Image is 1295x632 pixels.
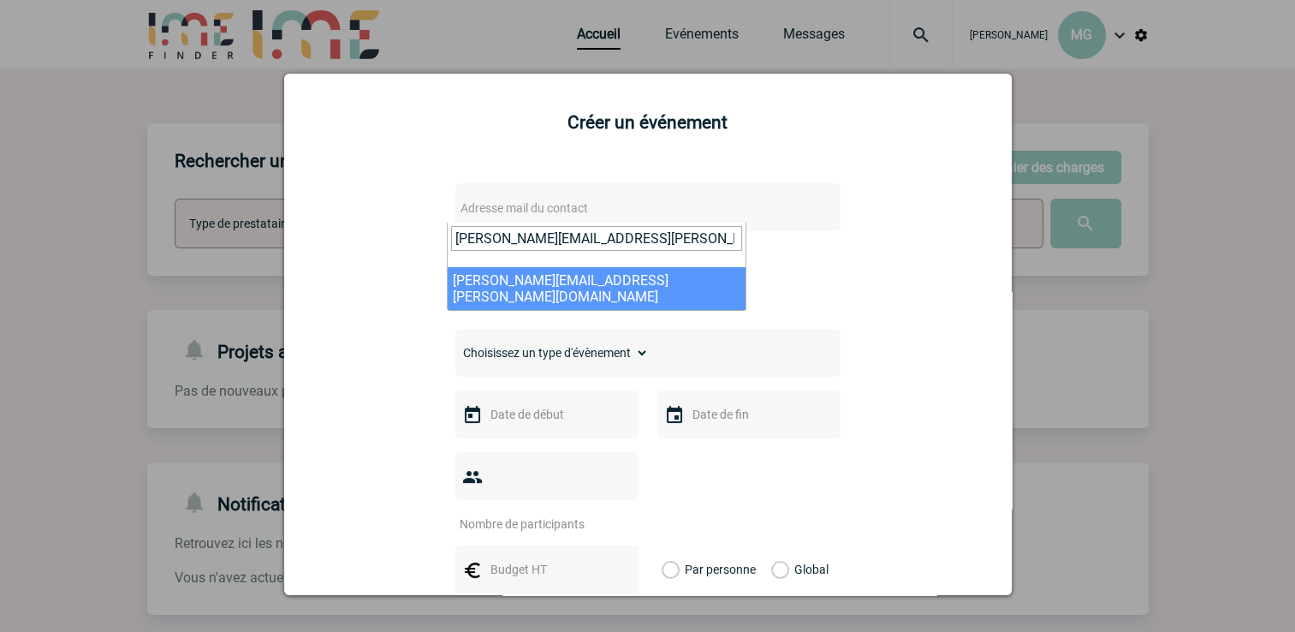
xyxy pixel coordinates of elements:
h2: Créer un événement [306,112,990,133]
label: Par personne [662,546,680,593]
input: Date de début [486,403,604,426]
span: Adresse mail du contact [460,201,588,215]
li: [PERSON_NAME][EMAIL_ADDRESS][PERSON_NAME][DOMAIN_NAME] [448,267,746,310]
label: Global [771,546,782,593]
input: Date de fin [688,403,806,426]
input: Budget HT [486,558,604,581]
input: Nombre de participants [455,513,616,535]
